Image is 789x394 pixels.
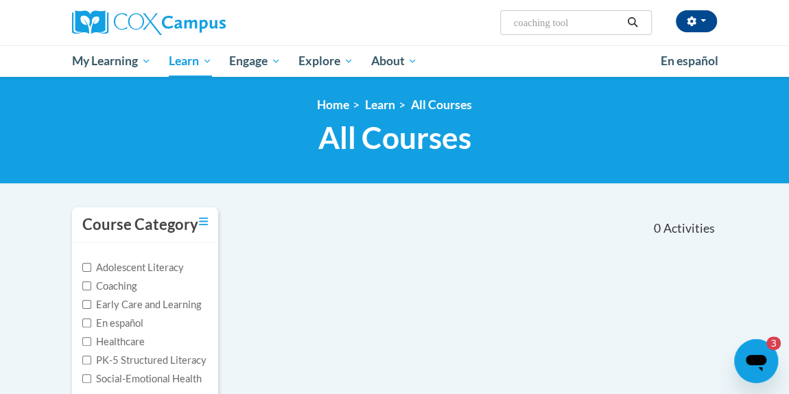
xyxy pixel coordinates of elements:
[82,334,145,349] label: Healthcare
[317,97,349,112] a: Home
[82,297,201,312] label: Early Care and Learning
[160,45,221,77] a: Learn
[72,10,273,35] a: Cox Campus
[82,214,198,235] h3: Course Category
[199,214,208,229] a: Toggle collapse
[290,45,362,77] a: Explore
[734,339,778,383] iframe: Button to launch messaging window, 3 unread messages
[62,45,727,77] div: Main menu
[82,356,91,364] input: Checkbox for Options
[652,47,727,76] a: En español
[654,221,661,236] span: 0
[63,45,160,77] a: My Learning
[661,54,718,68] span: En español
[82,353,207,368] label: PK-5 Structured Literacy
[663,221,714,236] span: Activities
[753,336,781,350] iframe: Number of unread messages
[298,53,353,69] span: Explore
[82,316,143,331] label: En español
[82,281,91,290] input: Checkbox for Options
[411,97,472,112] a: All Courses
[676,10,717,32] button: Account Settings
[169,53,212,69] span: Learn
[82,279,137,294] label: Coaching
[513,14,622,31] input: Search Courses
[82,337,91,346] input: Checkbox for Options
[220,45,290,77] a: Engage
[82,371,202,386] label: Social-Emotional Health
[82,260,184,275] label: Adolescent Literacy
[318,119,471,156] span: All Courses
[82,300,91,309] input: Checkbox for Options
[365,97,395,112] a: Learn
[82,263,91,272] input: Checkbox for Options
[82,318,91,327] input: Checkbox for Options
[72,10,226,35] img: Cox Campus
[622,14,643,31] button: Search
[229,53,281,69] span: Engage
[362,45,427,77] a: About
[82,374,91,383] input: Checkbox for Options
[72,53,151,69] span: My Learning
[370,53,417,69] span: About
